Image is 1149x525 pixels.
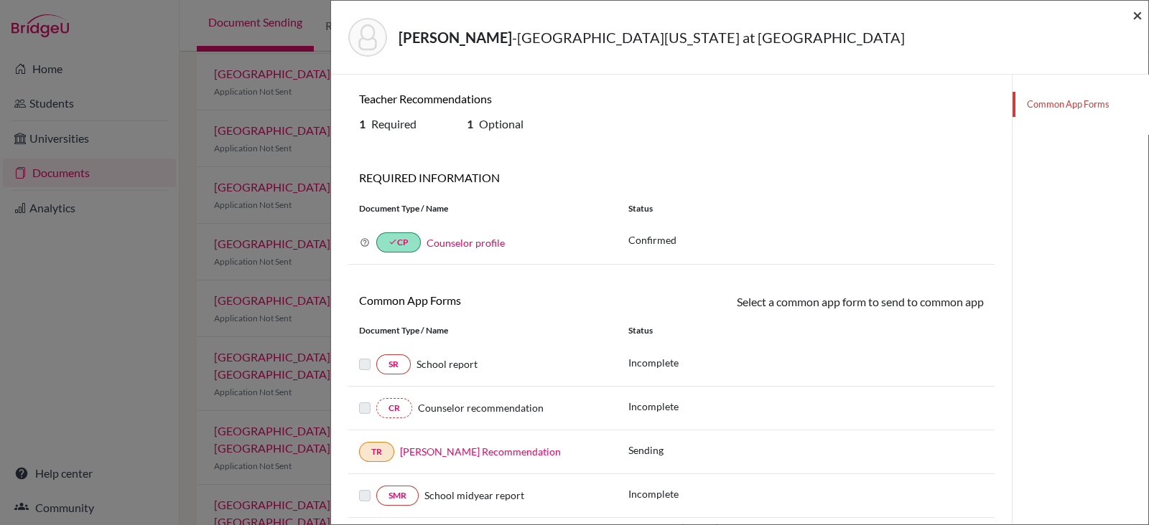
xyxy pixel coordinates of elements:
div: Document Type / Name [348,324,618,337]
b: 1 [359,117,366,131]
a: TR [359,442,394,462]
a: [PERSON_NAME] Recommendation [400,445,561,458]
a: doneCP [376,232,421,252]
p: Incomplete [628,399,679,414]
a: SR [376,354,411,374]
span: Required [371,117,417,131]
a: Common App Forms [1013,92,1148,117]
span: Counselor recommendation [418,402,544,414]
i: done [389,237,397,246]
h6: Common App Forms [359,293,661,307]
p: Incomplete [628,355,679,370]
p: Incomplete [628,486,679,501]
div: Select a common app form to send to common app [671,293,995,313]
p: Sending [628,443,664,458]
h6: REQUIRED INFORMATION [348,171,995,184]
button: Close [1132,6,1143,24]
span: School midyear report [424,489,524,501]
div: Status [618,324,995,337]
span: - [GEOGRAPHIC_DATA][US_STATE] at [GEOGRAPHIC_DATA] [512,29,905,46]
span: × [1132,4,1143,25]
b: 1 [467,117,473,131]
a: SMR [376,486,419,506]
div: Document Type / Name [348,202,618,215]
a: Counselor profile [427,237,505,249]
a: CR [376,398,412,418]
h6: Teacher Recommendations [359,92,661,105]
span: School report [417,358,478,370]
p: Confirmed [628,232,984,247]
span: Optional [479,117,524,131]
strong: [PERSON_NAME] [399,29,512,46]
div: Status [618,202,995,215]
